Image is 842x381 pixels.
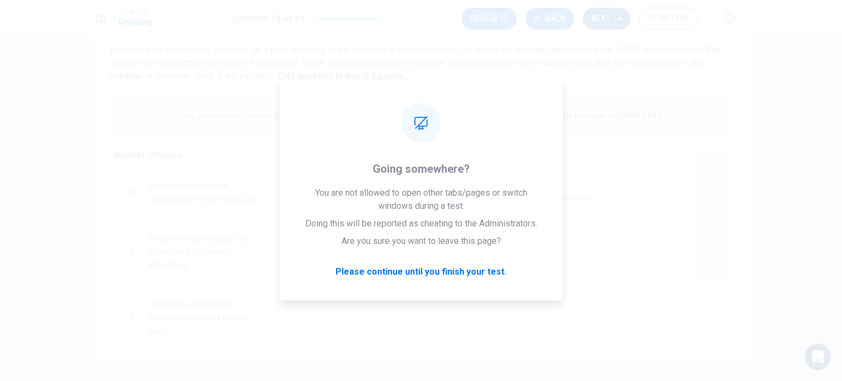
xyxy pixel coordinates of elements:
[299,224,715,259] div: BBrands now often work with influencers for product promotion.
[118,8,152,16] span: Level Test
[110,44,720,81] span: Directions: An introductory sentence for a brief summary of the passage is provided below. Comple...
[462,8,517,30] button: Review
[583,8,630,30] button: Next
[659,14,689,23] span: 00:12:45
[149,179,263,206] span: All influencers become traditional celebrities eventually.
[308,276,325,294] div: E
[123,184,140,201] div: C
[805,344,831,370] div: Open Intercom Messenger
[299,180,715,215] div: AInfluencers have made fashion trends more accessible to a wider audience.
[308,232,325,250] div: B
[299,268,715,303] div: EThe rise of influencer culture has faced some criticism.
[231,12,304,25] h1: Question 14 of 14
[149,298,263,337] span: Influencers only promote extremely expensive fashion items.
[526,8,574,30] button: Back
[123,309,140,326] div: F
[639,8,698,30] button: 00:12:45
[275,71,406,81] strong: This question is worth 2 points.
[308,189,325,206] div: A
[114,289,272,346] div: FInfluencers only promote extremely expensive fashion items.
[149,232,263,271] span: Influencers have replaced all other forms of fashion advertising.
[114,223,272,280] div: DInfluencers have replaced all other forms of fashion advertising.
[334,191,594,204] span: Influencers have made fashion trends more accessible to a wider audience.
[179,111,663,120] p: Drag your answers choices to the spaces where they belong. To remove an answer choice, click on i...
[114,170,272,214] div: CAll influencers become traditional celebrities eventually.
[334,235,551,248] span: Brands now often work with influencers for product promotion.
[299,161,528,168] span: Social media influencers have significantly impacted the fashion industry.
[334,278,523,292] span: The rise of influencer culture has faced some criticism.
[123,243,140,260] div: D
[114,150,182,160] span: Answer Choices
[118,16,152,29] h1: Reading
[622,111,663,120] strong: VIEW TEXT.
